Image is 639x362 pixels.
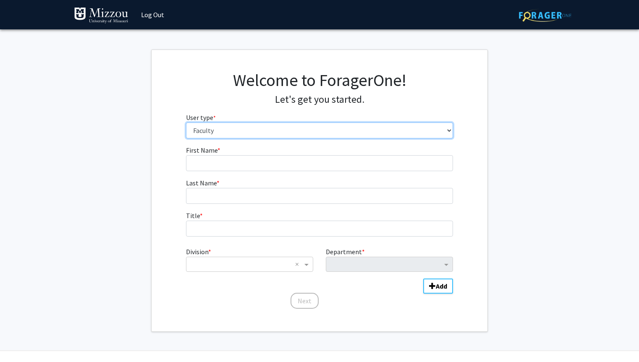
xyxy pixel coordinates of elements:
button: Add Division/Department [423,279,453,294]
span: Clear all [295,259,302,269]
label: User type [186,112,216,122]
div: Division [180,247,319,272]
span: First Name [186,146,217,154]
iframe: Chat [6,324,36,356]
div: Department [319,247,459,272]
img: University of Missouri Logo [74,7,128,24]
img: ForagerOne Logo [519,9,571,22]
span: Last Name [186,179,217,187]
button: Next [291,293,319,309]
ng-select: Department [326,257,453,272]
h4: Let's get you started. [186,94,453,106]
b: Add [436,282,447,290]
h1: Welcome to ForagerOne! [186,70,453,90]
span: Title [186,211,200,220]
ng-select: Division [186,257,313,272]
